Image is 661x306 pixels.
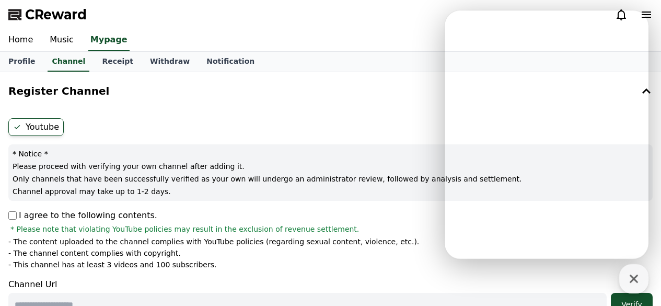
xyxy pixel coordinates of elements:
a: Mypage [88,29,130,51]
a: CReward [8,6,87,23]
h4: Register Channel [8,85,109,97]
a: Music [41,29,82,51]
p: Only channels that have been successfully verified as your own will undergo an administrator revi... [13,174,648,184]
a: Receipt [94,52,142,72]
iframe: Channel chat [445,10,648,259]
button: Register Channel [4,76,657,106]
span: * Please note that violating YouTube policies may result in the exclusion of revenue settlement. [10,224,359,234]
label: Youtube [8,118,64,136]
p: * Notice * [13,149,648,159]
p: Channel approval may take up to 1-2 days. [13,186,648,197]
p: Please proceed with verifying your own channel after adding it. [13,161,648,172]
a: Channel [48,52,89,72]
a: Notification [198,52,263,72]
span: CReward [25,6,87,23]
a: Withdraw [142,52,198,72]
p: - This channel has at least 3 videos and 100 subscribers. [8,259,216,270]
p: - The channel content complies with copyright. [8,248,181,258]
p: I agree to the following contents. [8,209,157,222]
p: - The content uploaded to the channel complies with YouTube policies (regarding sexual content, v... [8,236,419,247]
